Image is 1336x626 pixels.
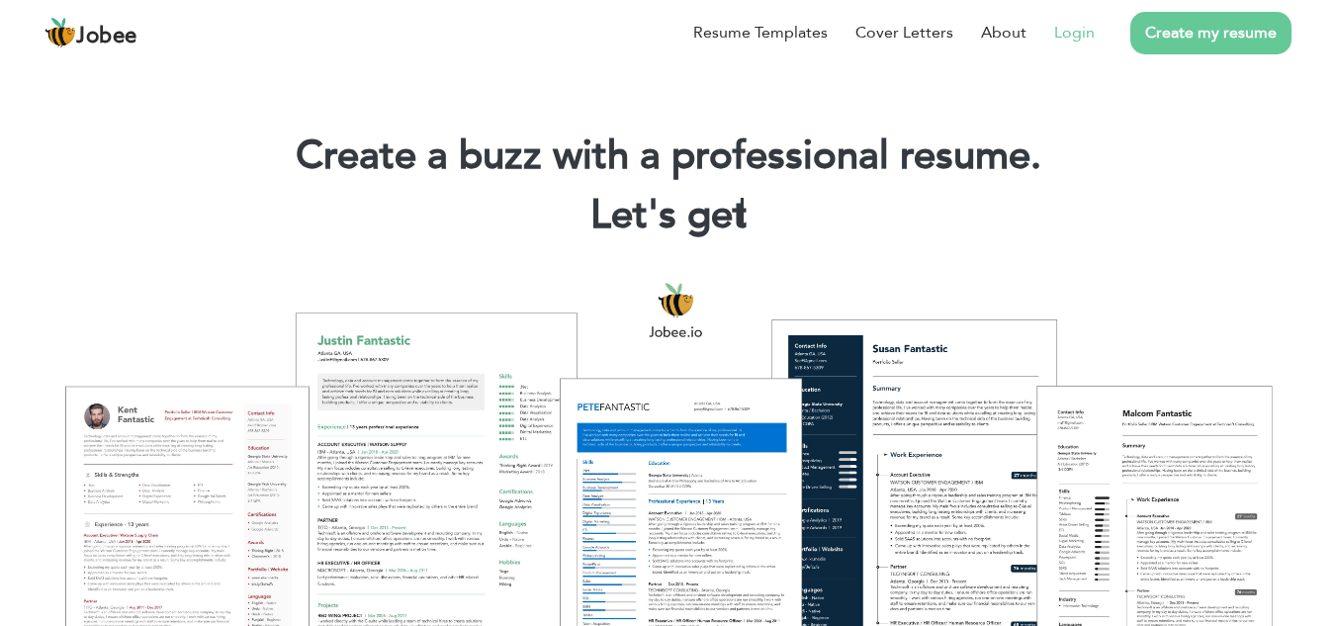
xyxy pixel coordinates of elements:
[693,21,828,45] a: Resume Templates
[76,26,137,47] span: Jobee
[45,17,76,48] img: jobee.io
[30,131,1306,182] h1: Create a buzz with a professional resume.
[1130,12,1291,54] a: Create my resume
[738,188,747,242] span: |
[981,21,1026,45] a: About
[45,17,137,48] a: Jobee
[855,21,953,45] a: Cover Letters
[1054,21,1095,45] a: Login
[687,188,748,242] span: get
[30,190,1306,241] h2: Let's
